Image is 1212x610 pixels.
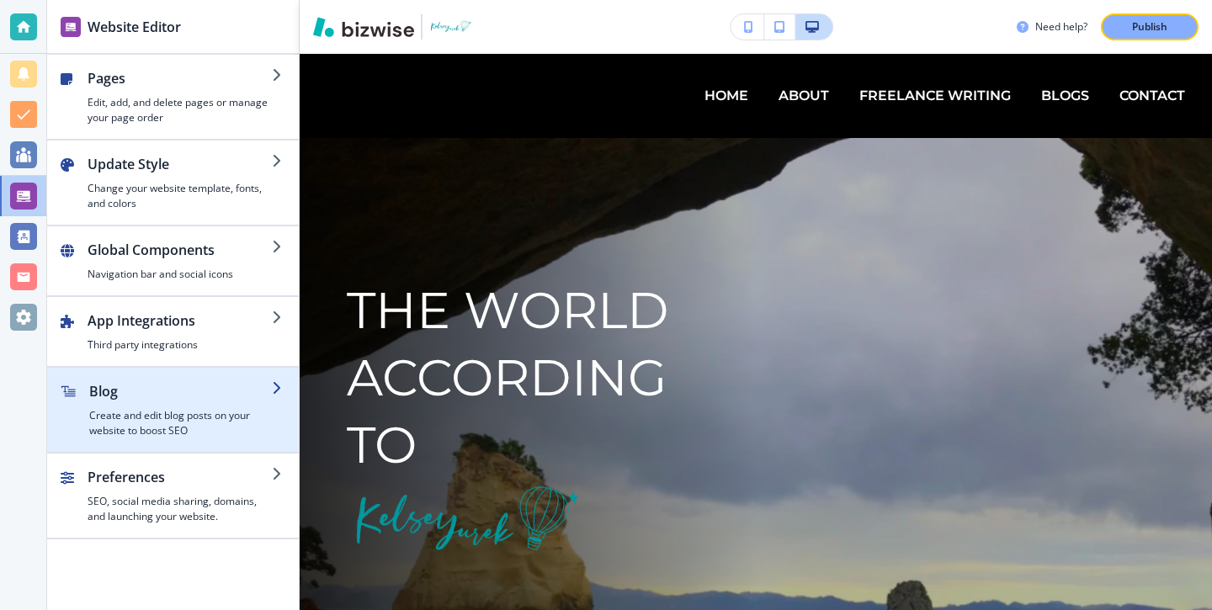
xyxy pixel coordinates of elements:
[88,95,272,125] h4: Edit, add, and delete pages or manage your page order
[313,17,414,37] img: Bizwise Logo
[88,240,272,260] h2: Global Components
[779,86,829,105] p: ABOUT
[47,226,299,295] button: Global ComponentsNavigation bar and social icons
[1041,86,1089,105] p: BLOGS
[89,381,272,401] h2: Blog
[88,267,272,282] h4: Navigation bar and social icons
[859,86,1011,105] p: FREELANCE WRITING
[88,467,272,487] h2: Preferences
[347,478,599,566] img: 8e2edef6617e9fbd921615d93ecd4394.webp
[88,154,272,174] h2: Update Style
[347,277,736,478] p: THE WORLD ACCORDING TO
[47,141,299,225] button: Update StyleChange your website template, fonts, and colors
[47,368,299,452] button: BlogCreate and edit blog posts on your website to boost SEO
[1035,19,1087,34] h3: Need help?
[89,408,272,438] h4: Create and edit blog posts on your website to boost SEO
[88,181,272,211] h4: Change your website template, fonts, and colors
[88,68,272,88] h2: Pages
[1101,13,1199,40] button: Publish
[704,86,748,105] p: HOME
[61,17,81,37] img: editor icon
[1132,19,1167,34] p: Publish
[88,17,181,37] h2: Website Editor
[88,494,272,524] h4: SEO, social media sharing, domains, and launching your website.
[88,337,272,353] h4: Third party integrations
[47,55,299,139] button: PagesEdit, add, and delete pages or manage your page order
[47,297,299,366] button: App IntegrationsThird party integrations
[429,19,475,35] img: Your Logo
[47,454,299,538] button: PreferencesSEO, social media sharing, domains, and launching your website.
[1119,86,1185,105] p: CONTACT
[88,310,272,331] h2: App Integrations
